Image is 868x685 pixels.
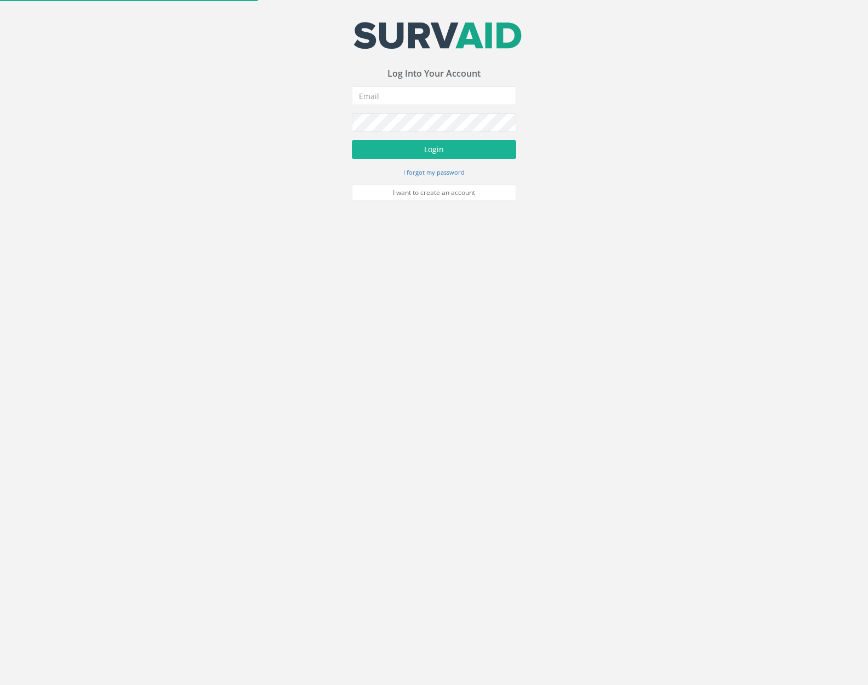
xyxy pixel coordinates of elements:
[352,87,516,105] input: Email
[403,167,465,177] a: I forgot my password
[352,69,516,79] h3: Log Into Your Account
[352,140,516,159] button: Login
[352,185,516,201] a: I want to create an account
[403,168,465,176] small: I forgot my password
